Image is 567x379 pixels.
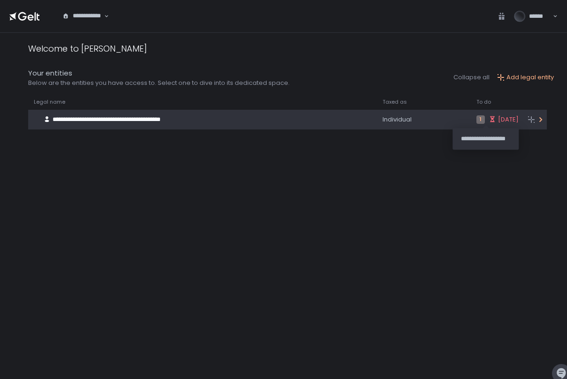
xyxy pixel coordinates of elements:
[383,115,465,124] div: Individual
[28,79,290,87] div: Below are the entities you have access to. Select one to dive into its dedicated space.
[28,68,290,79] div: Your entities
[453,73,490,82] button: Collapse all
[476,115,485,124] span: 1
[34,99,65,106] span: Legal name
[62,20,103,30] input: Search for option
[383,99,407,106] span: Taxed as
[498,115,519,124] span: [DATE]
[28,42,147,55] div: Welcome to [PERSON_NAME]
[497,73,554,82] button: Add legal entity
[56,7,109,26] div: Search for option
[476,99,491,106] span: To do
